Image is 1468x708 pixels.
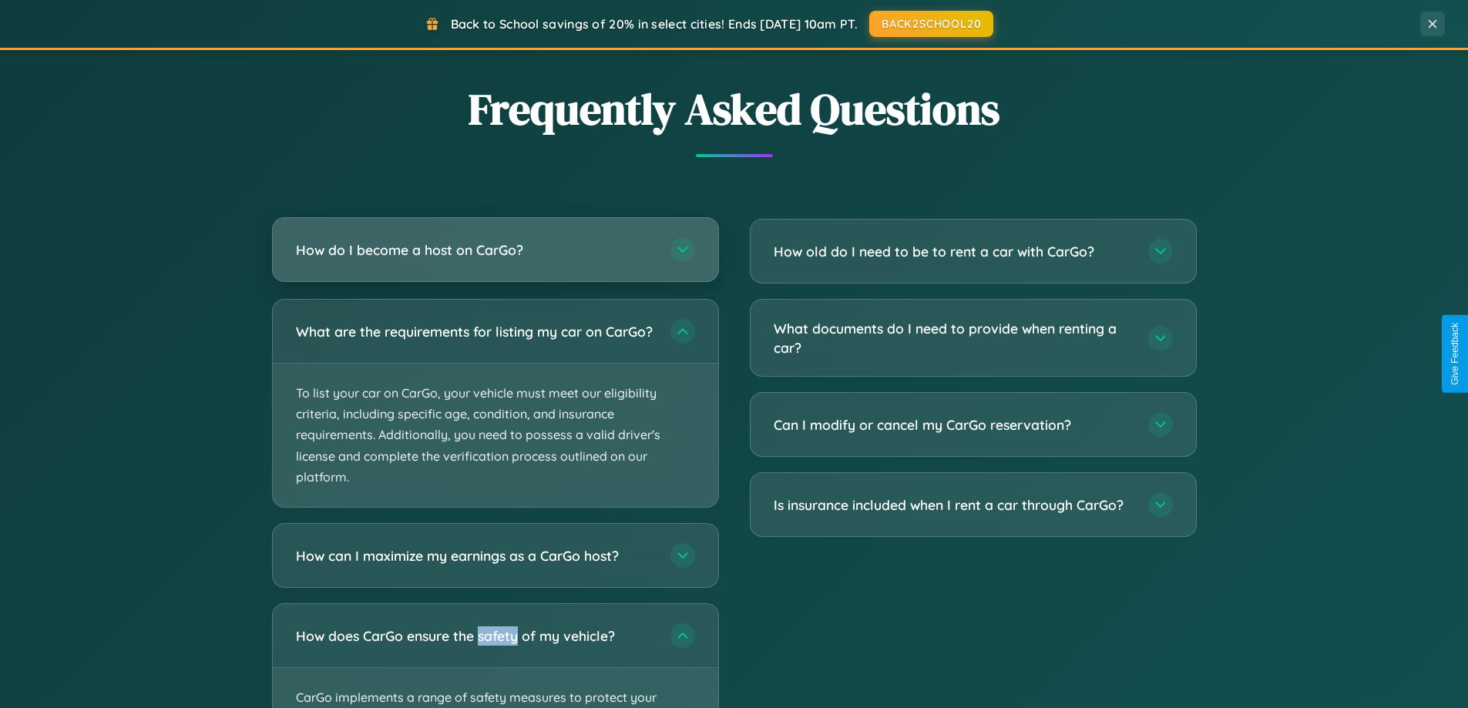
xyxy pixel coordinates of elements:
h3: How can I maximize my earnings as a CarGo host? [296,546,655,565]
button: BACK2SCHOOL20 [869,11,993,37]
div: Give Feedback [1450,323,1460,385]
span: Back to School savings of 20% in select cities! Ends [DATE] 10am PT. [451,16,858,32]
h3: What are the requirements for listing my car on CarGo? [296,322,655,341]
p: To list your car on CarGo, your vehicle must meet our eligibility criteria, including specific ag... [273,364,718,507]
h2: Frequently Asked Questions [272,79,1197,139]
h3: How does CarGo ensure the safety of my vehicle? [296,626,655,646]
h3: Is insurance included when I rent a car through CarGo? [774,495,1133,515]
h3: How do I become a host on CarGo? [296,240,655,260]
h3: Can I modify or cancel my CarGo reservation? [774,415,1133,435]
h3: What documents do I need to provide when renting a car? [774,319,1133,357]
h3: How old do I need to be to rent a car with CarGo? [774,242,1133,261]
